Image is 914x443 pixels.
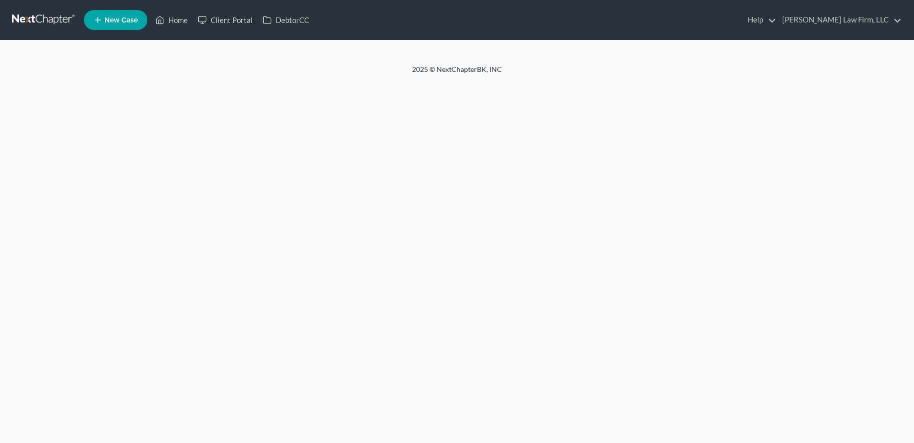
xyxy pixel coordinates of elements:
[258,11,314,29] a: DebtorCC
[84,10,147,30] new-legal-case-button: New Case
[172,64,742,82] div: 2025 © NextChapterBK, INC
[743,11,776,29] a: Help
[193,11,258,29] a: Client Portal
[777,11,902,29] a: [PERSON_NAME] Law Firm, LLC
[150,11,193,29] a: Home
